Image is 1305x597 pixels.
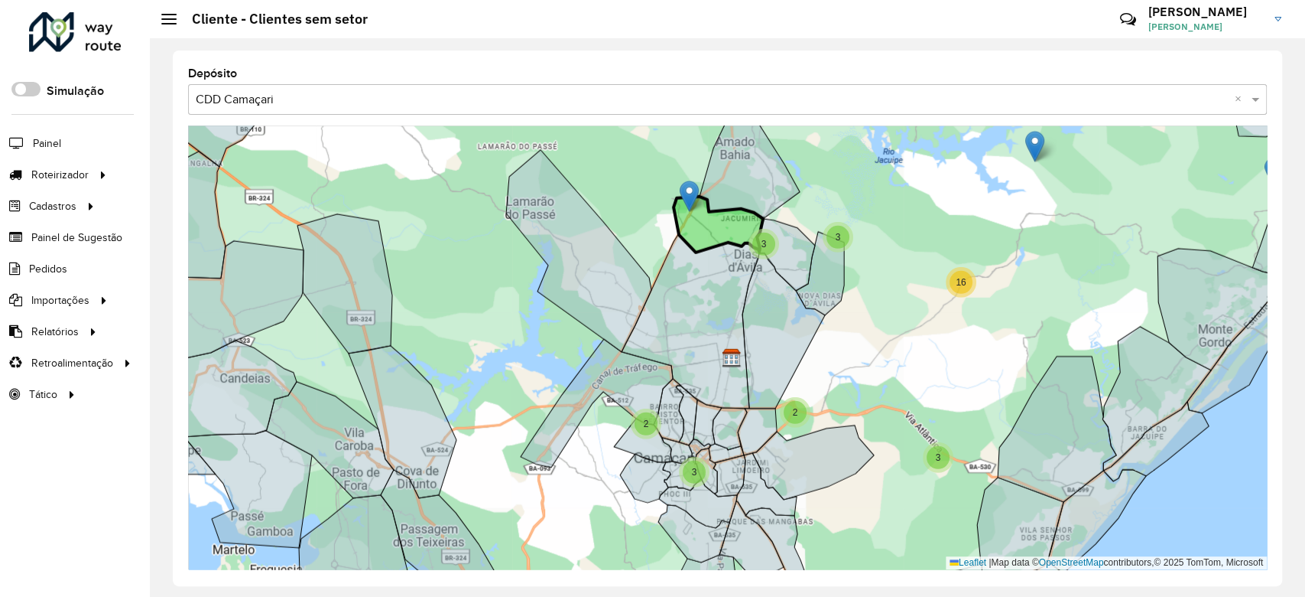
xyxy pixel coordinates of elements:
[31,292,89,308] span: Importações
[836,232,841,243] span: 3
[29,387,57,403] span: Tático
[956,277,966,288] span: 16
[988,557,991,568] span: |
[1148,20,1263,34] span: [PERSON_NAME]
[31,355,113,371] span: Retroalimentação
[188,64,237,83] label: Depósito
[29,198,76,214] span: Cadastros
[33,135,61,152] span: Painel
[680,181,699,212] img: 34602010 - INGEBORG KRUPPE DA ROCHA 47002158520
[780,397,810,428] div: 2
[761,239,767,250] span: 3
[1039,557,1104,568] a: OpenStreetMap
[1264,157,1284,188] img: 34602377 - Adega 355
[946,556,1267,569] div: Map data © contributors,© 2025 TomTom, Microsoft
[47,82,104,100] label: Simulação
[1235,90,1248,109] span: Clear all
[923,442,953,473] div: 3
[679,457,709,488] div: 3
[644,419,649,429] span: 2
[1112,3,1144,36] a: Contato Rápido
[177,11,368,28] h2: Cliente - Clientes sem setor
[936,452,941,463] span: 3
[793,407,798,418] span: 2
[29,261,67,277] span: Pedidos
[950,557,986,568] a: Leaflet
[631,409,661,439] div: 2
[946,267,976,298] div: 16
[1025,131,1044,162] img: 34602216 - NAILZA SANTOS DE JESUS
[823,222,853,253] div: 3
[692,467,697,478] span: 3
[31,230,122,246] span: Painel de Sugestão
[1148,5,1263,19] h3: [PERSON_NAME]
[31,324,79,340] span: Relatórios
[31,167,89,183] span: Roteirizador
[748,229,779,259] div: 3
